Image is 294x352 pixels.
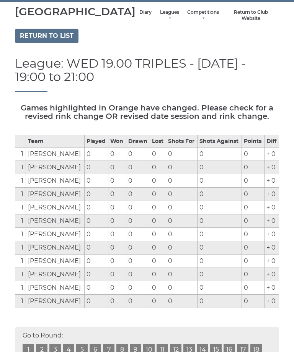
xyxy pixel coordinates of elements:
td: 0 [242,255,265,268]
td: 0 [198,255,242,268]
td: 0 [150,201,166,214]
td: [PERSON_NAME] [26,241,84,255]
a: Leagues [159,9,180,22]
td: 0 [166,228,198,241]
td: + 0 [264,228,279,241]
td: 0 [108,201,126,214]
td: 0 [126,174,150,188]
a: Return to list [15,29,78,43]
td: 0 [198,295,242,308]
td: 0 [108,255,126,268]
td: 1 [15,214,26,228]
th: Team [26,135,84,148]
td: 0 [108,174,126,188]
td: 0 [166,214,198,228]
td: 1 [15,148,26,161]
a: Diary [139,9,152,16]
td: 0 [126,201,150,214]
td: 0 [150,295,166,308]
td: 1 [15,281,26,295]
td: + 0 [264,148,279,161]
td: 0 [126,161,150,174]
td: + 0 [264,188,279,201]
h1: League: WED 19.00 TRIPLES - [DATE] - 19:00 to 21:00 [15,57,279,92]
td: 0 [108,228,126,241]
td: 0 [198,188,242,201]
td: + 0 [264,201,279,214]
td: + 0 [264,214,279,228]
th: Won [108,135,126,148]
td: 0 [126,214,150,228]
td: 0 [242,241,265,255]
td: 0 [84,281,108,295]
td: 0 [242,148,265,161]
td: 1 [15,228,26,241]
th: Shots For [166,135,198,148]
td: [PERSON_NAME] [26,255,84,268]
td: 1 [15,295,26,308]
a: Competitions [187,9,219,22]
td: [PERSON_NAME] [26,148,84,161]
td: [PERSON_NAME] [26,174,84,188]
td: 0 [126,255,150,268]
td: 0 [108,241,126,255]
td: 0 [166,268,198,281]
td: + 0 [264,255,279,268]
td: 0 [150,281,166,295]
td: 0 [198,228,242,241]
td: 0 [108,188,126,201]
td: 0 [242,188,265,201]
th: Shots Against [198,135,242,148]
td: 0 [108,148,126,161]
td: 0 [150,188,166,201]
td: 0 [166,148,198,161]
td: 0 [166,241,198,255]
td: 0 [150,161,166,174]
td: 0 [166,188,198,201]
td: 0 [126,295,150,308]
td: 0 [166,174,198,188]
td: 0 [242,281,265,295]
td: 0 [126,268,150,281]
td: 0 [84,188,108,201]
td: 1 [15,188,26,201]
td: 0 [166,255,198,268]
td: + 0 [264,295,279,308]
td: 0 [166,281,198,295]
td: 0 [150,214,166,228]
td: 1 [15,161,26,174]
td: 0 [84,241,108,255]
td: 0 [150,228,166,241]
td: 0 [84,228,108,241]
td: [PERSON_NAME] [26,214,84,228]
td: 0 [198,148,242,161]
td: 0 [150,241,166,255]
td: 0 [166,161,198,174]
td: 0 [84,201,108,214]
td: 1 [15,255,26,268]
th: Played [84,135,108,148]
th: Drawn [126,135,150,148]
td: 0 [150,174,166,188]
td: 0 [84,148,108,161]
td: 0 [108,161,126,174]
td: 0 [108,214,126,228]
td: [PERSON_NAME] [26,281,84,295]
td: 0 [198,281,242,295]
td: 0 [84,161,108,174]
td: 1 [15,268,26,281]
td: 0 [84,268,108,281]
td: 0 [150,268,166,281]
td: 0 [242,214,265,228]
td: 0 [198,268,242,281]
td: [PERSON_NAME] [26,268,84,281]
td: 0 [198,174,242,188]
td: 0 [84,295,108,308]
td: 0 [198,214,242,228]
td: 0 [126,241,150,255]
td: [PERSON_NAME] [26,161,84,174]
td: + 0 [264,268,279,281]
td: 0 [84,174,108,188]
td: [PERSON_NAME] [26,295,84,308]
td: 0 [198,241,242,255]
